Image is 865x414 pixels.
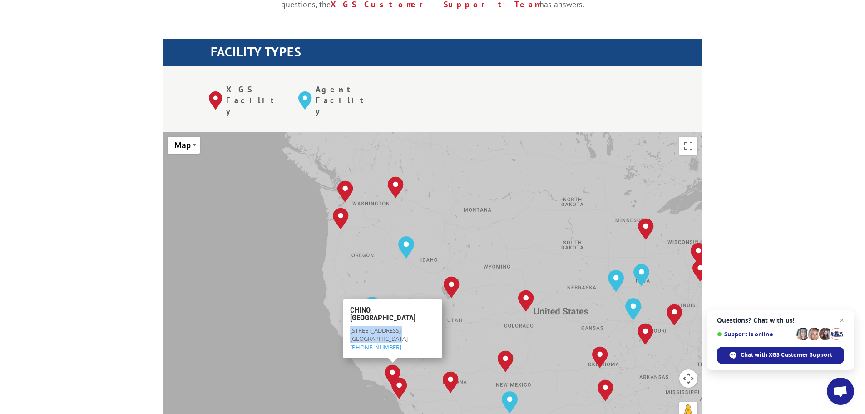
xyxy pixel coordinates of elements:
div: Chino, CA [385,364,400,386]
div: Portland, OR [333,208,349,229]
div: Spokane, WA [388,176,404,198]
p: XGS Facility [226,84,285,116]
div: Omaha, NE [608,270,624,292]
span: Close chat [836,315,847,326]
div: St. Louis, MO [667,304,682,326]
span: [GEOGRAPHIC_DATA] [350,334,408,343]
span: [STREET_ADDRESS] [350,326,401,334]
div: Kansas City, MO [625,298,641,320]
span: Support is online [717,331,793,338]
span: Close [432,303,438,309]
button: Map camera controls [679,369,697,388]
div: Open chat [827,378,854,405]
span: Map [174,140,191,150]
div: Albuquerque, NM [498,350,514,372]
a: [PHONE_NUMBER] [350,343,401,351]
button: Toggle fullscreen view [679,137,697,155]
div: Des Moines, IA [633,264,649,286]
div: Boise, ID [398,236,414,258]
span: Chat with XGS Customer Support [741,351,832,359]
div: Phoenix, AZ [443,371,459,393]
button: Change map style [168,137,200,154]
div: Reno, NV [364,297,380,319]
p: Agent Facility [316,84,374,116]
div: Chat with XGS Customer Support [717,347,844,364]
div: Springfield, MO [638,323,653,345]
h1: FACILITY TYPES [211,45,702,63]
div: Milwaukee, WI [691,243,707,264]
div: Chicago, IL [692,260,708,282]
div: Oklahoma City, OK [592,346,608,368]
div: Kent, WA [337,180,353,202]
div: Minneapolis, MN [638,218,654,240]
div: San Diego, CA [391,377,407,399]
div: El Paso, TX [502,391,518,413]
div: Salt Lake City, UT [444,276,460,298]
div: Dallas, TX [598,379,613,401]
span: Questions? Chat with us! [717,317,844,324]
div: Denver, CO [518,290,534,312]
h3: Chino, [GEOGRAPHIC_DATA] [350,306,435,326]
